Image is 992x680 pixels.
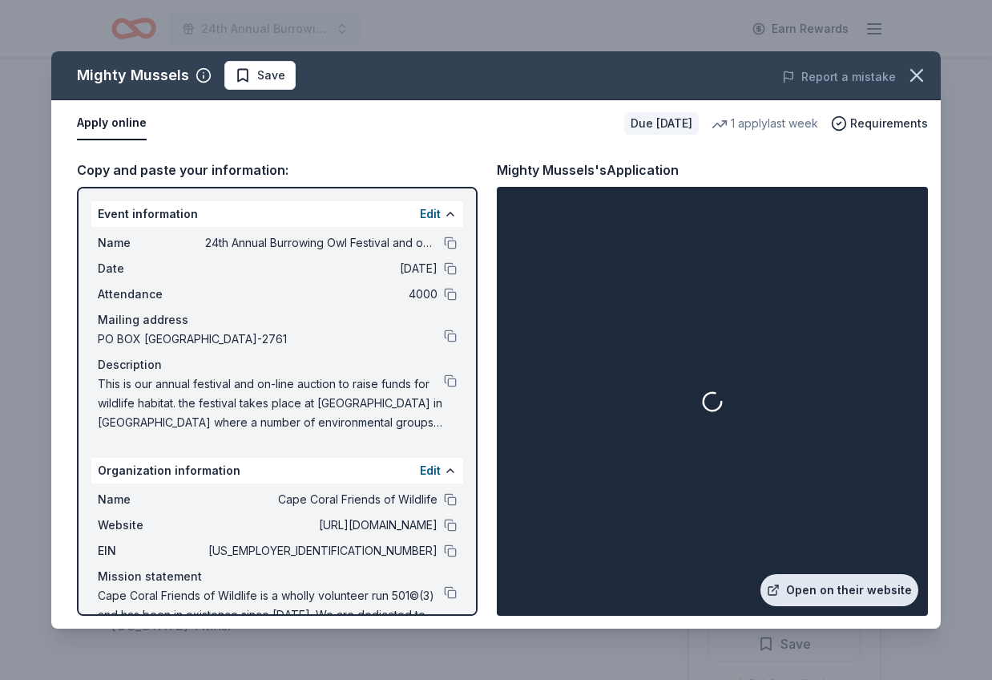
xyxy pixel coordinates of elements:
[420,204,441,224] button: Edit
[77,160,478,180] div: Copy and paste your information:
[712,114,818,133] div: 1 apply last week
[257,66,285,85] span: Save
[98,490,205,509] span: Name
[224,61,296,90] button: Save
[205,541,438,561] span: [US_EMPLOYER_IDENTIFICATION_NUMBER]
[98,567,457,586] div: Mission statement
[782,67,896,87] button: Report a mistake
[98,586,444,644] span: Cape Coral Friends of Wildlife is a wholly volunteer run 501©(3) and has been in existence since ...
[98,259,205,278] span: Date
[98,541,205,561] span: EIN
[98,310,457,330] div: Mailing address
[205,259,438,278] span: [DATE]
[850,114,928,133] span: Requirements
[205,516,438,535] span: [URL][DOMAIN_NAME]
[98,355,457,374] div: Description
[205,490,438,509] span: Cape Coral Friends of Wildlife
[98,330,444,349] span: PO BOX [GEOGRAPHIC_DATA]-2761
[91,201,463,227] div: Event information
[98,233,205,253] span: Name
[420,461,441,480] button: Edit
[497,160,679,180] div: Mighty Mussels's Application
[77,63,189,88] div: Mighty Mussels
[205,285,438,304] span: 4000
[98,374,444,432] span: This is our annual festival and on-line auction to raise funds for wildlife habitat. the festival...
[91,458,463,484] div: Organization information
[624,112,699,135] div: Due [DATE]
[205,233,438,253] span: 24th Annual Burrowing Owl Festival and on-line auction
[77,107,147,140] button: Apply online
[98,516,205,535] span: Website
[760,574,918,606] a: Open on their website
[831,114,928,133] button: Requirements
[98,285,205,304] span: Attendance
